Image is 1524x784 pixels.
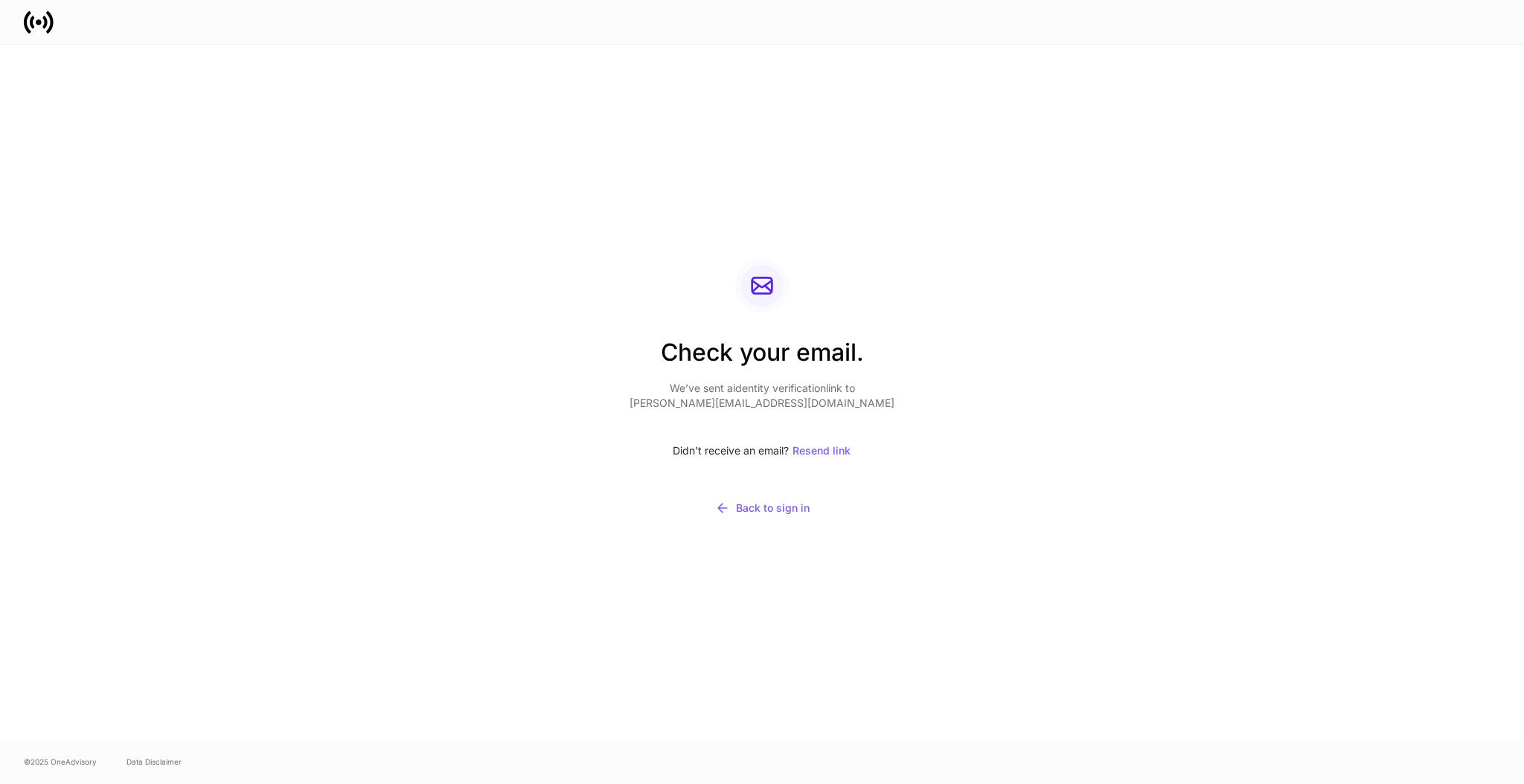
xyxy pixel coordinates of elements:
button: Resend link [792,434,851,467]
h2: Check your email. [630,336,894,381]
div: Back to sign in [715,501,810,515]
a: Data Disclaimer [127,756,182,768]
button: Back to sign in [630,491,894,525]
p: We’ve sent a identity verification link to [PERSON_NAME][EMAIL_ADDRESS][DOMAIN_NAME] [630,381,894,411]
span: © 2025 OneAdvisory [24,756,97,768]
div: Resend link [793,446,851,456]
div: Didn’t receive an email? [630,434,894,467]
